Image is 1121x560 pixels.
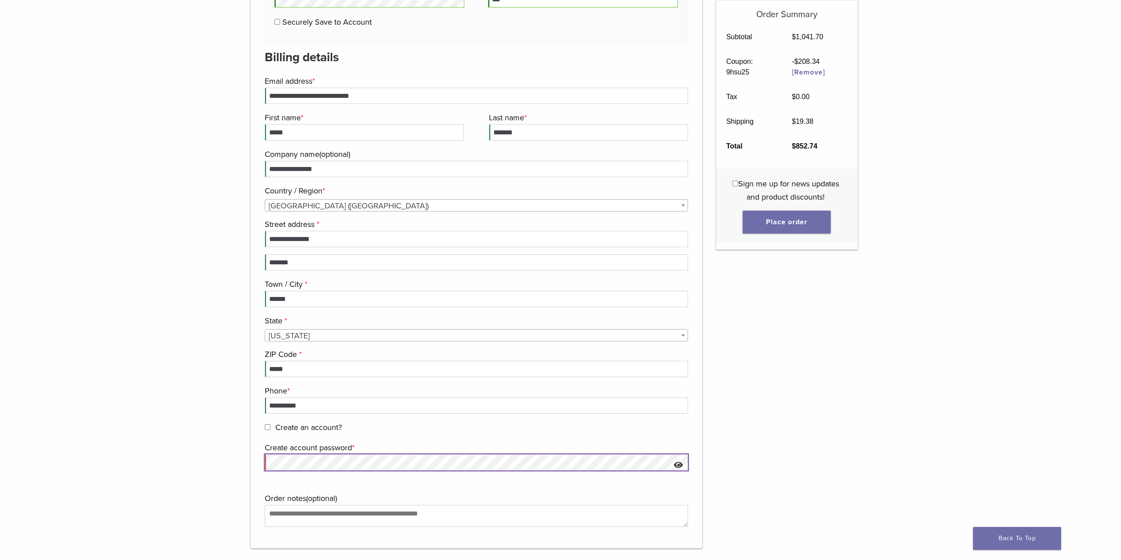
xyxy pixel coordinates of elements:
[265,278,686,291] label: Town / City
[282,17,372,27] label: Securely Save to Account
[265,47,688,68] h3: Billing details
[265,314,686,327] label: State
[275,423,342,432] span: Create an account?
[716,134,782,159] th: Total
[265,74,686,88] label: Email address
[265,218,686,231] label: Street address
[782,49,857,85] td: -
[792,142,818,150] bdi: 852.74
[716,49,782,85] th: Coupon: 9hsu25
[265,111,462,124] label: First name
[716,25,782,49] th: Subtotal
[265,184,686,197] label: Country / Region
[265,329,688,341] span: State
[743,211,831,234] button: Place order
[489,111,686,124] label: Last name
[794,58,798,65] span: $
[792,68,825,77] a: Remove 9hsu25 coupon
[265,348,686,361] label: ZIP Code
[716,0,858,20] h5: Order Summary
[792,118,814,125] bdi: 19.38
[265,384,686,397] label: Phone
[792,93,796,100] span: $
[669,454,688,477] button: Show password
[792,142,796,150] span: $
[738,179,839,202] span: Sign me up for news updates and product discounts!
[794,58,820,65] span: 208.34
[733,181,738,186] input: Sign me up for news updates and product discounts!
[265,424,270,430] input: Create an account?
[792,118,796,125] span: $
[792,33,796,41] span: $
[319,149,350,159] span: (optional)
[716,109,782,134] th: Shipping
[265,200,688,212] span: United States (US)
[716,85,782,109] th: Tax
[973,527,1061,550] a: Back To Top
[265,492,686,505] label: Order notes
[792,93,810,100] bdi: 0.00
[306,493,337,503] span: (optional)
[792,33,823,41] bdi: 1,041.70
[265,199,688,211] span: Country / Region
[265,441,686,454] label: Create account password
[265,148,686,161] label: Company name
[265,330,688,342] span: Maine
